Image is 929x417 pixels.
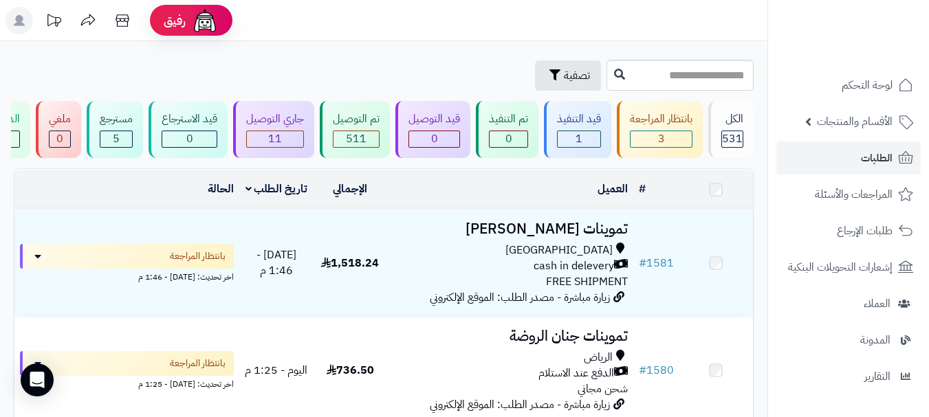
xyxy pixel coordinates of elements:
[576,131,582,147] span: 1
[256,247,296,279] span: [DATE] - 1:46 م
[473,101,541,158] a: تم التنفيذ 0
[639,181,646,197] a: #
[598,181,628,197] a: العميل
[578,381,628,397] span: شحن مجاني
[49,111,71,127] div: ملغي
[333,181,367,197] a: الإجمالي
[100,131,132,147] div: 5
[864,367,890,386] span: التقارير
[557,111,601,127] div: قيد التنفيذ
[100,111,133,127] div: مسترجع
[538,365,614,381] span: الدفع عند الاستلام
[191,7,219,34] img: ai-face.png
[245,181,308,197] a: تاريخ الطلب
[430,289,610,306] span: زيارة مباشرة - مصدر الطلب: الموقع الإلكتروني
[246,111,304,127] div: جاري التوصيل
[776,324,921,357] a: المدونة
[146,101,230,158] a: قيد الاسترجاع 0
[776,251,921,284] a: إشعارات التحويلات البنكية
[245,362,307,379] span: اليوم - 1:25 م
[33,101,84,158] a: ملغي 0
[505,243,613,258] span: [GEOGRAPHIC_DATA]
[162,131,217,147] div: 0
[776,214,921,247] a: طلبات الإرجاع
[788,258,893,277] span: إشعارات التحويلات البنكية
[409,131,459,147] div: 0
[722,131,743,147] span: 531
[721,111,743,127] div: الكل
[84,101,146,158] a: مسترجع 5
[842,76,893,95] span: لوحة التحكم
[334,131,379,147] div: 511
[505,131,512,147] span: 0
[817,112,893,131] span: الأقسام والمنتجات
[208,181,234,197] a: الحالة
[861,148,893,168] span: الطلبات
[170,357,226,370] span: بانتظار المراجعة
[346,131,367,147] span: 511
[327,362,374,379] span: 736.50
[50,131,70,147] div: 0
[230,101,317,158] a: جاري التوصيل 11
[113,131,120,147] span: 5
[631,131,692,147] div: 3
[815,185,893,204] span: المراجعات والأسئلة
[247,131,303,147] div: 11
[860,330,890,350] span: المدونة
[630,111,692,127] div: بانتظار المراجعة
[21,363,54,396] div: Open Intercom Messenger
[393,101,473,158] a: قيد التوصيل 0
[584,350,613,365] span: الرياض
[639,255,646,271] span: #
[776,360,921,393] a: التقارير
[20,376,234,390] div: اخر تحديث: [DATE] - 1:25 م
[658,131,665,147] span: 3
[186,131,193,147] span: 0
[837,221,893,240] span: طلبات الإرجاع
[431,131,438,147] span: 0
[20,269,234,283] div: اخر تحديث: [DATE] - 1:46 م
[164,12,186,29] span: رفيق
[546,273,628,290] span: FREE SHIPMENT
[170,249,226,263] span: بانتظار المراجعة
[430,396,610,413] span: زيارة مباشرة - مصدر الطلب: الموقع الإلكتروني
[162,111,217,127] div: قيد الاسترجاع
[534,258,614,274] span: cash in delevery
[864,294,890,313] span: العملاء
[639,362,674,379] a: #1580
[639,362,646,379] span: #
[614,101,706,158] a: بانتظار المراجعة 3
[393,328,628,344] h3: تموينات جنان الروضة
[535,60,601,91] button: تصفية
[776,69,921,102] a: لوحة التحكم
[835,32,916,61] img: logo-2.png
[393,221,628,237] h3: تموينات [PERSON_NAME]
[706,101,756,158] a: الكل531
[268,131,282,147] span: 11
[333,111,380,127] div: تم التوصيل
[776,142,921,174] a: الطلبات
[408,111,460,127] div: قيد التوصيل
[490,131,527,147] div: 0
[558,131,600,147] div: 1
[776,287,921,320] a: العملاء
[489,111,528,127] div: تم التنفيذ
[317,101,393,158] a: تم التوصيل 511
[776,178,921,211] a: المراجعات والأسئلة
[321,255,379,271] span: 1,518.24
[56,131,63,147] span: 0
[541,101,614,158] a: قيد التنفيذ 1
[639,255,674,271] a: #1581
[564,67,590,84] span: تصفية
[36,7,71,38] a: تحديثات المنصة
